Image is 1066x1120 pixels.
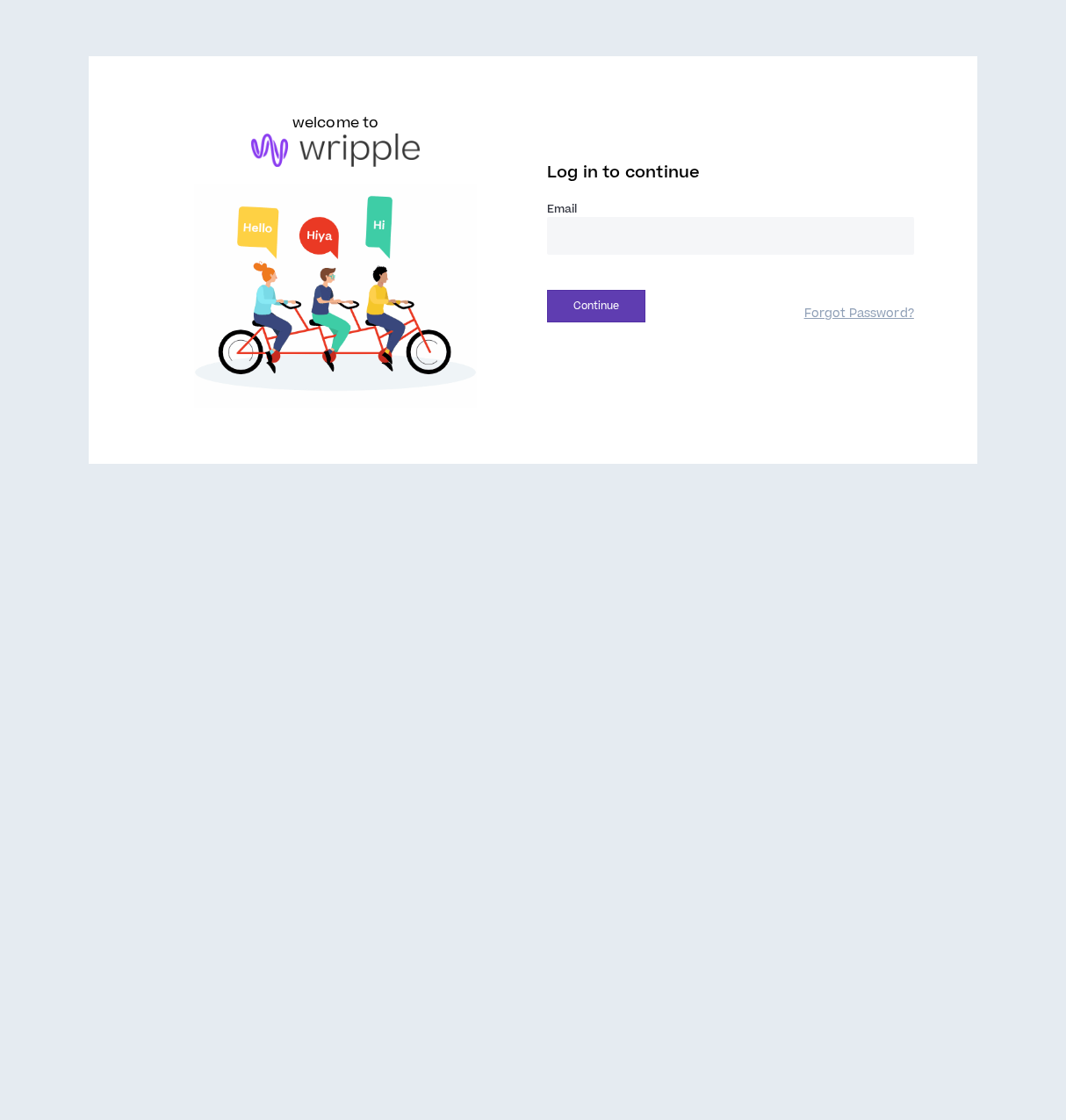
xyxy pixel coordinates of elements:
[292,112,379,134] h6: welcome to
[251,134,420,167] img: logo-brand.png
[547,290,645,322] button: Continue
[152,184,519,408] img: Welcome to Wripple
[547,162,700,184] span: Log in to continue
[804,306,914,322] a: Forgot Password?
[547,201,914,217] label: Email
